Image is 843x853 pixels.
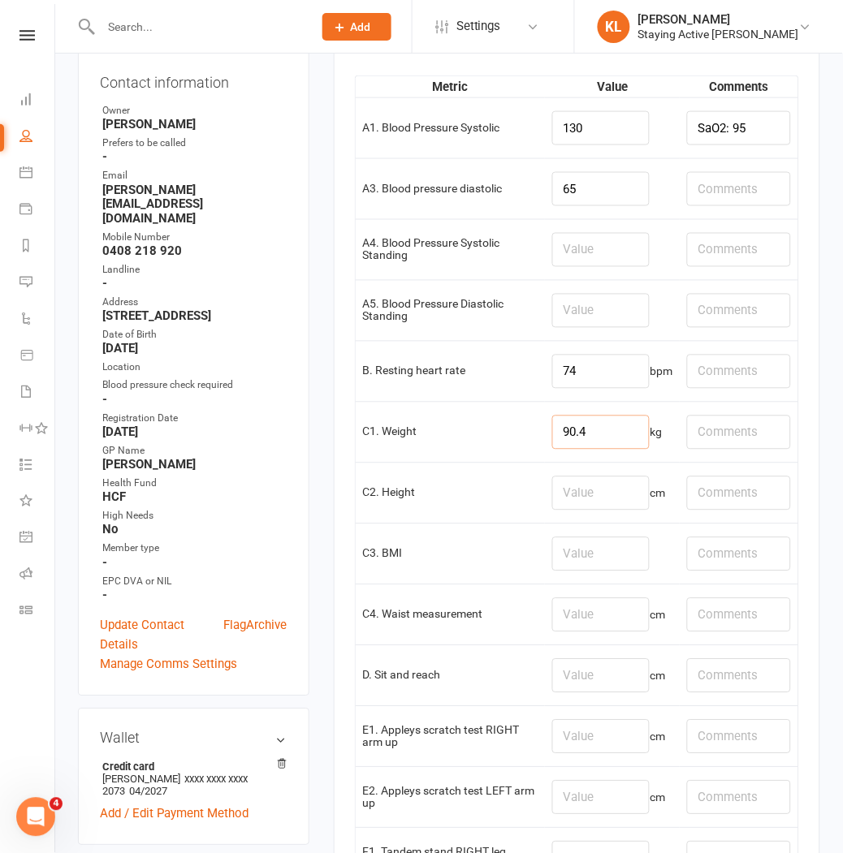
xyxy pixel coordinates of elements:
strong: - [102,588,287,603]
a: Flag [224,616,247,655]
a: Archive [247,616,287,655]
strong: HCF [102,490,287,505]
a: Product Sales [19,338,56,375]
th: Value [545,76,680,97]
li: [PERSON_NAME] [100,759,287,800]
input: Comments [687,537,791,571]
input: Comments [687,720,791,754]
input: Comments [687,111,791,145]
strong: - [102,393,287,407]
strong: [PERSON_NAME] [102,117,287,131]
strong: [PERSON_NAME] [102,458,287,472]
div: Date of Birth [102,328,287,343]
a: Add / Edit Payment Method [100,804,249,824]
div: High Needs [102,509,287,524]
div: Email [102,168,287,183]
td: A5. Blood Pressure Diastolic Standing [356,280,546,341]
input: Value [552,537,650,571]
input: Value [552,111,650,145]
input: Comments [687,598,791,632]
span: 04/2027 [129,786,167,798]
input: Value [552,720,650,754]
a: Payments [19,192,56,229]
span: 4 [50,798,63,811]
input: Value [552,172,650,206]
input: Value [552,781,650,815]
strong: [DATE] [102,425,287,440]
td: A4. Blood Pressure Systolic Standing [356,219,546,280]
div: Address [102,295,287,311]
h3: Wallet [100,730,287,747]
td: D. Sit and reach [356,645,546,706]
input: Comments [687,355,791,389]
a: Manage Comms Settings [100,655,237,674]
a: Roll call kiosk mode [19,558,56,594]
strong: [DATE] [102,342,287,356]
strong: Credit card [102,761,279,773]
td: A3. Blood pressure diastolic [356,158,546,219]
td: cm [545,645,680,706]
input: Comments [687,416,791,450]
div: Mobile Number [102,230,287,246]
div: KL [598,11,630,43]
a: Dashboard [19,83,56,119]
iframe: Intercom live chat [16,798,55,837]
td: cm [545,767,680,828]
td: E1. Appleys scratch test RIGHT arm up [356,706,546,767]
td: B. Resting heart rate [356,341,546,402]
strong: - [102,149,287,164]
div: Blood pressure check required [102,378,287,394]
div: EPC DVA or NIL [102,575,287,590]
div: Member type [102,541,287,557]
span: xxxx xxxx xxxx 2073 [102,773,248,798]
td: cm [545,706,680,767]
td: C4. Waist measurement [356,584,546,645]
strong: 0408 218 920 [102,244,287,259]
td: kg [545,402,680,463]
input: Comments [687,172,791,206]
a: Update Contact Details [100,616,224,655]
input: Comments [687,659,791,693]
h3: Contact information [100,68,287,91]
input: Comments [687,233,791,267]
input: Value [552,659,650,693]
th: Metric [356,76,546,97]
a: People [19,119,56,156]
td: C1. Weight [356,402,546,463]
input: Comments [687,476,791,511]
td: bpm [545,341,680,402]
a: General attendance kiosk mode [19,521,56,558]
input: Search... [96,15,301,38]
div: [PERSON_NAME] [638,12,799,27]
strong: [PERSON_NAME][EMAIL_ADDRESS][DOMAIN_NAME] [102,183,287,226]
td: A1. Blood Pressure Systolic [356,97,546,158]
td: E2. Appleys scratch test LEFT arm up [356,767,546,828]
span: Settings [456,8,501,45]
input: Value [552,233,650,267]
td: C2. Height [356,463,546,523]
th: Comments [680,76,798,97]
a: Class kiosk mode [19,594,56,631]
input: Value [552,355,650,389]
strong: - [102,277,287,291]
input: Comments [687,294,791,328]
td: cm [545,584,680,645]
a: Calendar [19,156,56,192]
strong: [STREET_ADDRESS] [102,309,287,324]
div: Health Fund [102,476,287,492]
span: Add [351,20,371,33]
button: Add [322,13,391,41]
div: GP Name [102,444,287,459]
div: Prefers to be called [102,136,287,151]
input: Value [552,416,650,450]
input: Value [552,476,650,511]
input: Value [552,598,650,632]
input: Comments [687,781,791,815]
div: Owner [102,103,287,118]
div: Location [102,360,287,376]
strong: - [102,556,287,571]
input: Value [552,294,650,328]
td: cm [545,463,680,523]
div: Registration Date [102,411,287,427]
div: Staying Active [PERSON_NAME] [638,27,799,41]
